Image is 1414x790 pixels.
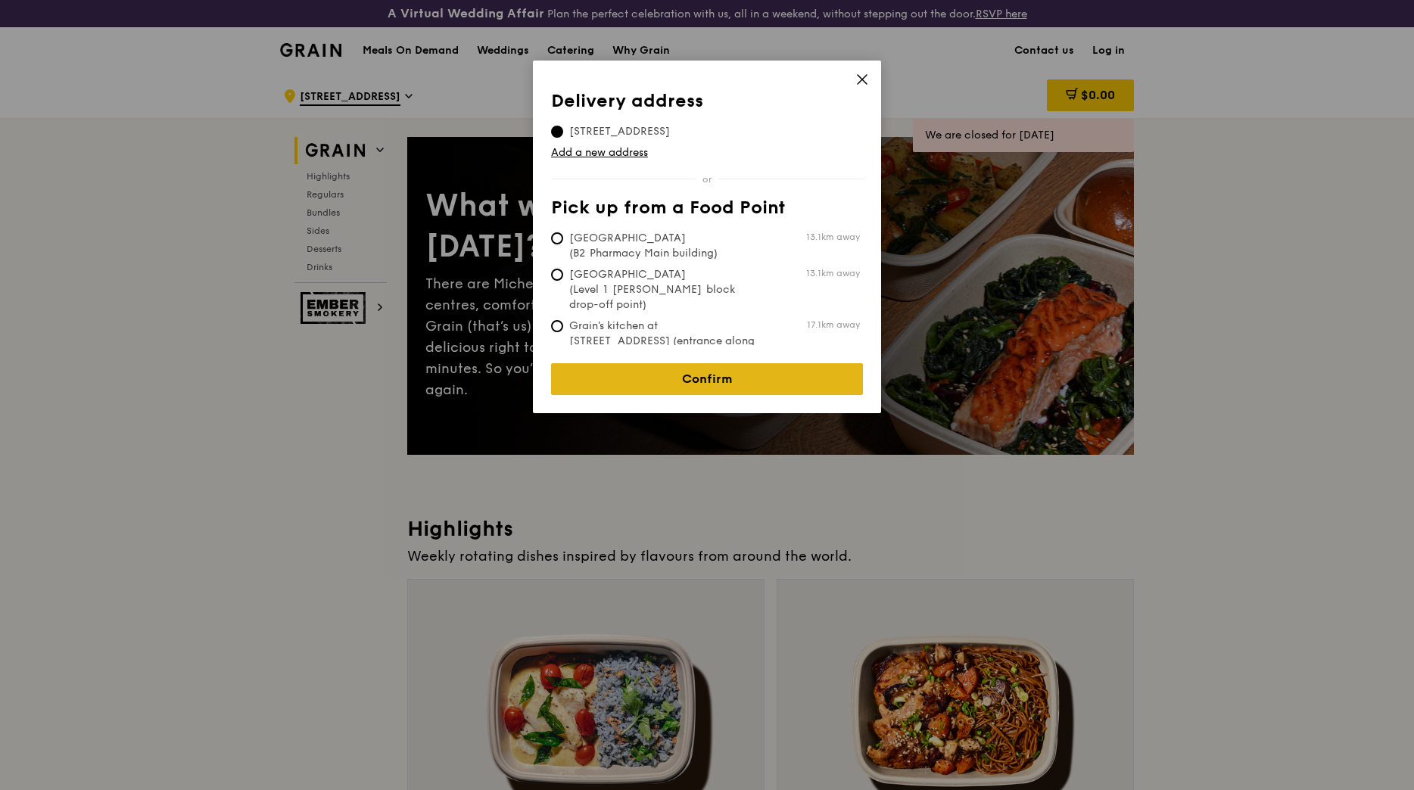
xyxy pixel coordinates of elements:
a: Confirm [551,363,863,395]
span: [GEOGRAPHIC_DATA] (B2 Pharmacy Main building) [551,231,777,261]
th: Pick up from a Food Point [551,197,863,225]
input: [STREET_ADDRESS] [551,126,563,138]
span: [STREET_ADDRESS] [551,124,688,139]
input: [GEOGRAPHIC_DATA] (B2 Pharmacy Main building)13.1km away [551,232,563,244]
input: [GEOGRAPHIC_DATA] (Level 1 [PERSON_NAME] block drop-off point)13.1km away [551,269,563,281]
input: Grain's kitchen at [STREET_ADDRESS] (entrance along [PERSON_NAME][GEOGRAPHIC_DATA])17.1km away [551,320,563,332]
a: Add a new address [551,145,863,160]
span: 13.1km away [806,267,860,279]
span: 13.1km away [806,231,860,243]
th: Delivery address [551,91,863,118]
span: 17.1km away [807,319,860,331]
span: [GEOGRAPHIC_DATA] (Level 1 [PERSON_NAME] block drop-off point) [551,267,777,313]
span: Grain's kitchen at [STREET_ADDRESS] (entrance along [PERSON_NAME][GEOGRAPHIC_DATA]) [551,319,777,379]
